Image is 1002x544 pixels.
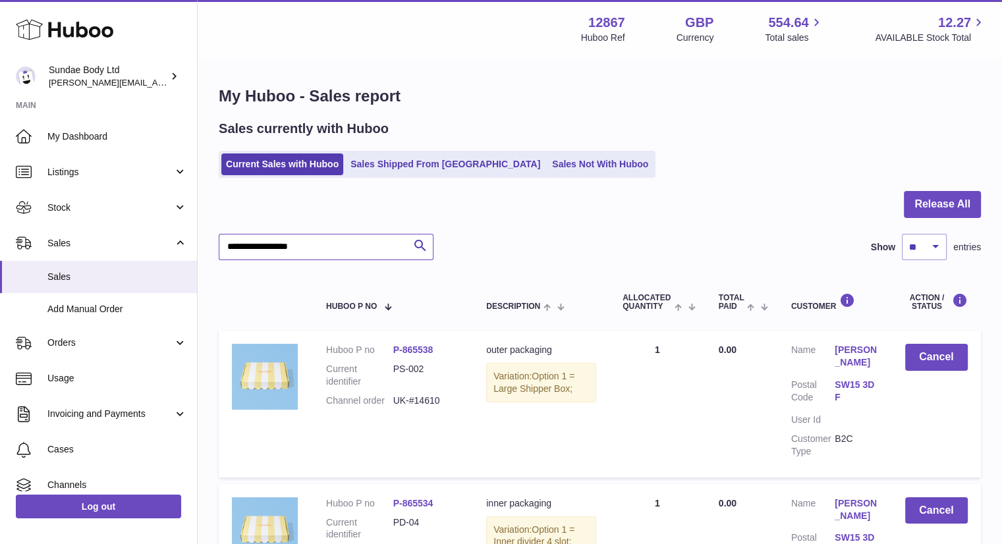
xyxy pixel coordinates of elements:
span: 12.27 [938,14,971,32]
img: rizaldy@sundaebody.com [16,67,36,86]
dt: Huboo P no [326,497,393,510]
span: Sales [47,237,173,250]
a: Current Sales with Huboo [221,153,343,175]
span: Total sales [765,32,823,44]
span: Channels [47,479,187,491]
dt: Name [791,497,835,526]
span: Cases [47,443,187,456]
dd: PD-04 [393,516,460,541]
img: SundaeShipper_16a6fc00-6edf-4928-86da-7e3aaa1396b4.jpg [232,344,298,410]
span: Invoicing and Payments [47,408,173,420]
div: Customer [791,293,879,311]
dt: Huboo P no [326,344,393,356]
div: Action / Status [905,293,968,311]
span: Sales [47,271,187,283]
dt: Customer Type [791,433,835,458]
label: Show [871,241,895,254]
button: Cancel [905,497,968,524]
h2: Sales currently with Huboo [219,120,389,138]
a: P-865534 [393,498,433,508]
div: Currency [677,32,714,44]
div: Sundae Body Ltd [49,64,167,89]
h1: My Huboo - Sales report [219,86,981,107]
div: Huboo Ref [581,32,625,44]
span: AVAILABLE Stock Total [875,32,986,44]
span: 554.64 [768,14,808,32]
dt: Name [791,344,835,372]
dd: B2C [835,433,878,458]
a: 554.64 Total sales [765,14,823,44]
dt: Channel order [326,394,393,407]
span: Stock [47,202,173,214]
span: 0.00 [719,498,737,508]
span: Description [486,302,540,311]
a: [PERSON_NAME] [835,344,878,369]
span: Orders [47,337,173,349]
strong: 12867 [588,14,625,32]
span: Usage [47,372,187,385]
dd: UK-#14610 [393,394,460,407]
a: Log out [16,495,181,518]
span: [PERSON_NAME][EMAIL_ADDRESS][DOMAIN_NAME] [49,77,264,88]
a: [PERSON_NAME] [835,497,878,522]
a: SW15 3DF [835,379,878,404]
a: 12.27 AVAILABLE Stock Total [875,14,986,44]
span: Huboo P no [326,302,377,311]
div: inner packaging [486,497,596,510]
dt: User Id [791,414,835,426]
div: outer packaging [486,344,596,356]
a: Sales Not With Huboo [547,153,653,175]
dt: Current identifier [326,363,393,388]
a: P-865538 [393,344,433,355]
span: Option 1 = Large Shipper Box; [493,371,574,394]
div: Variation: [486,363,596,402]
dd: PS-002 [393,363,460,388]
dt: Postal Code [791,379,835,407]
button: Release All [904,191,981,218]
span: entries [953,241,981,254]
a: Sales Shipped From [GEOGRAPHIC_DATA] [346,153,545,175]
dt: Current identifier [326,516,393,541]
span: Listings [47,166,173,178]
span: Add Manual Order [47,303,187,315]
button: Cancel [905,344,968,371]
span: 0.00 [719,344,737,355]
strong: GBP [685,14,713,32]
span: Total paid [719,294,744,311]
span: ALLOCATED Quantity [623,294,671,311]
td: 1 [609,331,706,477]
span: My Dashboard [47,130,187,143]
